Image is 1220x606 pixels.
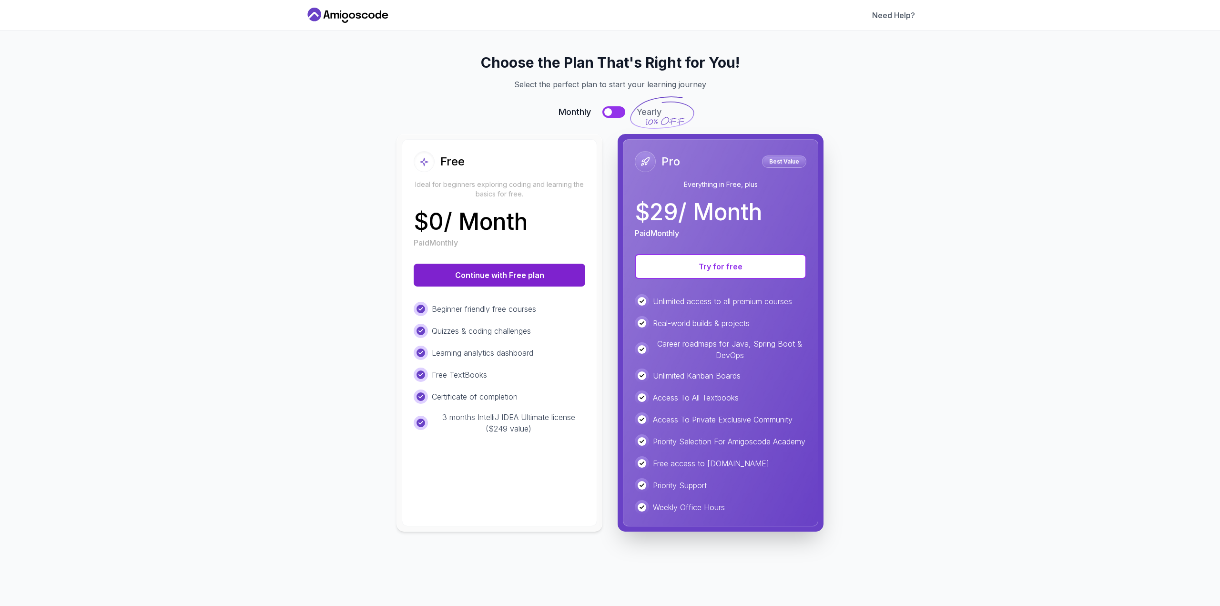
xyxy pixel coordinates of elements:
p: Certificate of completion [432,391,518,402]
p: Unlimited Kanban Boards [653,370,741,381]
h2: Free [440,154,465,169]
p: Priority Support [653,480,707,491]
p: Access To Private Exclusive Community [653,414,793,425]
p: Ideal for beginners exploring coding and learning the basics for free. [414,180,585,199]
p: Weekly Office Hours [653,502,725,513]
p: Paid Monthly [414,237,458,248]
h2: Pro [661,154,680,169]
p: Beginner friendly free courses [432,303,536,315]
span: Monthly [559,105,591,119]
p: 3 months IntelliJ IDEA Ultimate license ($249 value) [432,411,585,434]
p: Career roadmaps for Java, Spring Boot & DevOps [653,338,806,361]
p: Free TextBooks [432,369,487,380]
p: Learning analytics dashboard [432,347,533,359]
p: Real-world builds & projects [653,318,750,329]
p: Priority Selection For Amigoscode Academy [653,436,805,447]
p: $ 0 / Month [414,210,528,233]
h2: Choose the Plan That's Right for You! [316,54,904,71]
p: Paid Monthly [635,227,679,239]
p: Unlimited access to all premium courses [653,296,792,307]
p: Quizzes & coding challenges [432,325,531,337]
p: Everything in Free, plus [635,180,806,189]
button: Continue with Free plan [414,264,585,287]
a: Need Help? [872,10,915,21]
p: Access To All Textbooks [653,392,739,403]
p: $ 29 / Month [635,201,762,224]
p: Best Value [763,157,805,166]
p: Free access to [DOMAIN_NAME] [653,458,769,469]
button: Try for free [635,254,806,279]
p: Select the perfect plan to start your learning journey [316,79,904,90]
